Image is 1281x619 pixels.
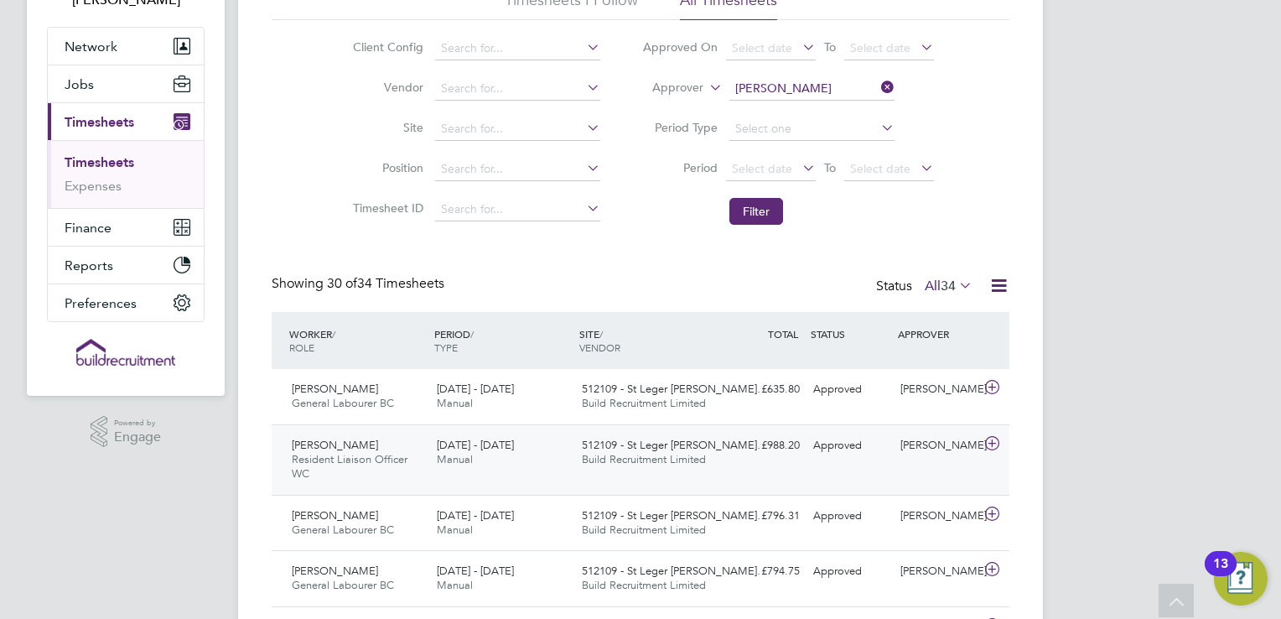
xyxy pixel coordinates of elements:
[292,452,407,481] span: Resident Liaison Officer WC
[894,319,981,349] div: APPROVER
[435,117,600,141] input: Search for...
[348,200,423,216] label: Timesheet ID
[768,327,798,341] span: TOTAL
[732,161,792,176] span: Select date
[434,341,458,354] span: TYPE
[719,376,806,403] div: £635.80
[806,558,894,585] div: Approved
[437,564,514,578] span: [DATE] - [DATE]
[437,523,473,537] span: Manual
[628,80,703,96] label: Approver
[894,432,981,460] div: [PERSON_NAME]
[819,36,841,58] span: To
[348,160,423,175] label: Position
[876,275,976,299] div: Status
[437,438,514,452] span: [DATE] - [DATE]
[470,327,474,341] span: /
[348,39,423,55] label: Client Config
[65,154,134,170] a: Timesheets
[435,198,600,221] input: Search for...
[642,39,718,55] label: Approved On
[292,508,378,523] span: [PERSON_NAME]
[435,77,600,101] input: Search for...
[292,578,394,592] span: General Labourer BC
[91,416,162,448] a: Powered byEngage
[806,432,894,460] div: Approved
[292,564,378,578] span: [PERSON_NAME]
[65,295,137,311] span: Preferences
[292,382,378,396] span: [PERSON_NAME]
[348,80,423,95] label: Vendor
[47,339,205,366] a: Go to home page
[435,158,600,181] input: Search for...
[327,275,444,292] span: 34 Timesheets
[582,508,768,523] span: 512109 - St Leger [PERSON_NAME]…
[806,376,894,403] div: Approved
[435,37,600,60] input: Search for...
[76,339,175,366] img: buildrec-logo-retina.png
[65,178,122,194] a: Expenses
[65,39,117,55] span: Network
[582,564,768,578] span: 512109 - St Leger [PERSON_NAME]…
[437,396,473,410] span: Manual
[348,120,423,135] label: Site
[332,327,335,341] span: /
[729,77,895,101] input: Search for...
[437,578,473,592] span: Manual
[430,319,575,362] div: PERIOD
[819,157,841,179] span: To
[48,103,204,140] button: Timesheets
[894,502,981,530] div: [PERSON_NAME]
[48,284,204,321] button: Preferences
[729,117,895,141] input: Select one
[894,558,981,585] div: [PERSON_NAME]
[437,382,514,396] span: [DATE] - [DATE]
[719,432,806,460] div: £988.20
[292,523,394,537] span: General Labourer BC
[582,452,706,466] span: Build Recruitment Limited
[65,220,112,236] span: Finance
[642,160,718,175] label: Period
[65,76,94,92] span: Jobs
[48,140,204,208] div: Timesheets
[582,438,768,452] span: 512109 - St Leger [PERSON_NAME]…
[65,114,134,130] span: Timesheets
[292,438,378,452] span: [PERSON_NAME]
[437,452,473,466] span: Manual
[894,376,981,403] div: [PERSON_NAME]
[575,319,720,362] div: SITE
[48,28,204,65] button: Network
[292,396,394,410] span: General Labourer BC
[272,275,448,293] div: Showing
[1214,552,1268,606] button: Open Resource Center, 13 new notifications
[65,257,113,273] span: Reports
[806,502,894,530] div: Approved
[719,502,806,530] div: £796.31
[48,65,204,102] button: Jobs
[582,523,706,537] span: Build Recruitment Limited
[582,578,706,592] span: Build Recruitment Limited
[850,161,910,176] span: Select date
[437,508,514,523] span: [DATE] - [DATE]
[941,278,956,294] span: 34
[114,430,161,445] span: Engage
[48,247,204,283] button: Reports
[582,382,768,396] span: 512109 - St Leger [PERSON_NAME]…
[1213,564,1228,585] div: 13
[806,319,894,349] div: STATUS
[599,327,603,341] span: /
[327,275,357,292] span: 30 of
[642,120,718,135] label: Period Type
[850,40,910,55] span: Select date
[925,278,972,294] label: All
[114,416,161,430] span: Powered by
[732,40,792,55] span: Select date
[729,198,783,225] button: Filter
[719,558,806,585] div: £794.75
[285,319,430,362] div: WORKER
[582,396,706,410] span: Build Recruitment Limited
[289,341,314,354] span: ROLE
[48,209,204,246] button: Finance
[579,341,620,354] span: VENDOR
